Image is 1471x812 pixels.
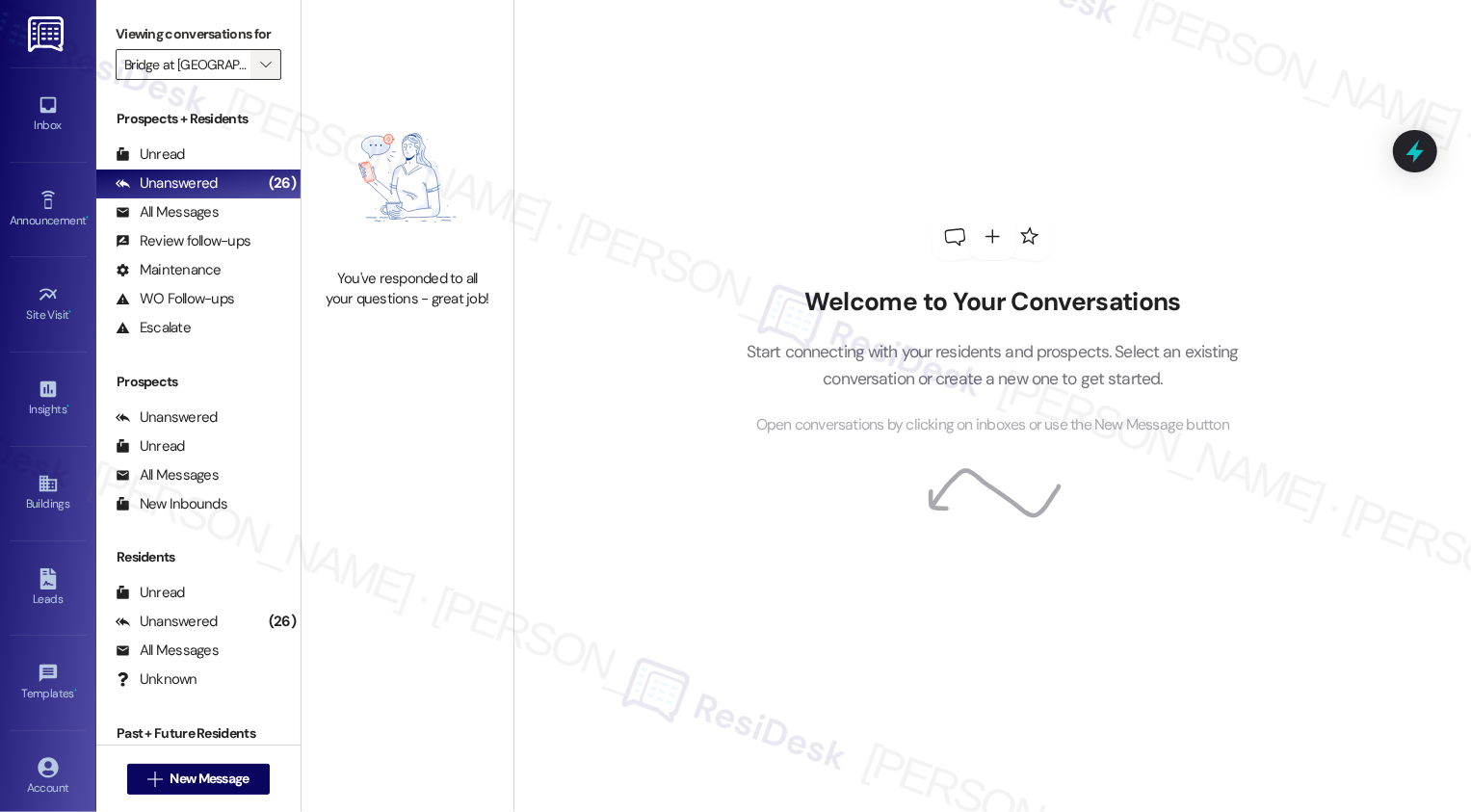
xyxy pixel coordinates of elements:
img: ResiDesk Logo [28,16,67,52]
div: All Messages [116,202,219,223]
div: Maintenance [116,260,222,280]
label: Viewing conversations for [116,19,281,49]
div: Unread [116,436,185,457]
a: Buildings [10,467,87,519]
span: Open conversations by clicking on inboxes or use the New Message button [756,413,1229,437]
div: Review follow-ups [116,231,250,251]
span: • [69,305,72,319]
div: Unanswered [116,407,218,428]
a: Inbox [10,89,87,141]
a: Site Visit • [10,278,87,330]
i:  [147,772,162,787]
div: Prospects + Residents [96,109,301,129]
div: Residents [96,547,301,567]
div: (26) [264,169,301,198]
h2: Welcome to Your Conversations [717,287,1268,318]
div: Unknown [116,669,197,690]
div: Unread [116,144,185,165]
div: Unanswered [116,612,218,632]
div: Unread [116,583,185,603]
div: Prospects [96,372,301,392]
span: New Message [170,769,249,789]
a: Account [10,751,87,803]
a: Leads [10,563,87,615]
div: Escalate [116,318,191,338]
div: WO Follow-ups [116,289,234,309]
img: empty-state [323,96,492,259]
button: New Message [127,764,270,795]
div: You've responded to all your questions - great job! [323,269,492,310]
p: Start connecting with your residents and prospects. Select an existing conversation or create a n... [717,338,1268,393]
div: All Messages [116,641,219,661]
a: Templates • [10,657,87,709]
span: • [66,400,69,413]
input: All communities [124,49,250,80]
div: Past + Future Residents [96,723,301,744]
div: (26) [264,607,301,637]
div: Unanswered [116,173,218,194]
span: • [74,684,77,697]
span: • [86,211,89,224]
a: Insights • [10,373,87,425]
i:  [260,57,271,72]
div: All Messages [116,465,219,485]
div: New Inbounds [116,494,227,514]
